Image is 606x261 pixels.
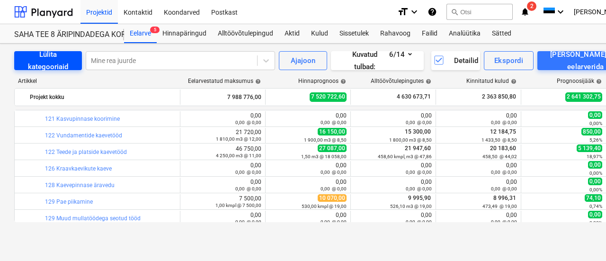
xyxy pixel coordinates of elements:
small: 0,00 @ 0,00 [491,170,517,175]
div: 46 750,00 [184,145,261,159]
small: 1 810,00 m3 @ 12,00 [216,136,261,142]
span: 9 995,90 [407,195,432,201]
span: 10 070,00 [318,194,347,202]
small: 1,00 kmpl @ 7 500,00 [215,203,261,208]
div: Detailid [433,54,478,67]
span: 21 947,60 [404,145,432,152]
small: 530,00 kmpl @ 19,00 [302,204,347,209]
small: 4 250,00 m3 @ 11,00 [216,153,261,158]
a: 128 Kaevepinnase äravedu [45,182,115,189]
small: 0,00 @ 0,00 [491,219,517,225]
div: Ekspordi [494,54,523,67]
small: 0,00 @ 0,00 [235,219,261,225]
div: Eelarvestatud maksumus [188,78,261,84]
span: 850,00 [581,128,602,135]
span: 16 150,00 [318,128,347,135]
div: Alltöövõtulepingutes [371,78,431,84]
a: Hinnapäringud [157,24,212,43]
div: Hinnaprognoos [298,78,346,84]
span: 5 139,40 [577,144,602,152]
small: 1 433,50 @ 8,50 [481,137,517,143]
a: 121 Kasvupinnase koorimine [45,116,120,122]
span: 27 087,00 [318,144,347,152]
small: 0,00 @ 0,00 [321,170,347,175]
button: Ajajoon [279,51,327,70]
small: 0,00% [589,121,602,126]
span: 7 520 722,60 [310,92,347,101]
small: 0,00 @ 0,00 [321,186,347,191]
span: 15 300,00 [404,128,432,135]
small: 526,10 m3 @ 19,00 [390,204,432,209]
a: Failid [416,24,443,43]
i: Abikeskus [428,6,437,18]
small: 0,00 @ 0,00 [406,170,432,175]
span: 2 [527,1,536,11]
a: Sissetulek [334,24,374,43]
small: 0,00% [589,187,602,192]
a: Aktid [279,24,305,43]
small: 1 900,00 m3 @ 8,50 [304,137,347,143]
small: 5,26% [589,137,602,143]
small: 1 800,00 m3 @ 8,50 [389,137,432,143]
span: 2 363 850,80 [481,93,517,101]
span: 0,00 [588,111,602,119]
span: 20 183,60 [489,145,517,152]
a: 129 Pae piikamine [45,198,93,205]
a: Analüütika [443,24,486,43]
small: 458,60 kmpl, m3 @ 47,86 [378,154,432,159]
a: 126 Kraavkaevikute kaeve [45,165,112,172]
a: Kulud [305,24,334,43]
div: 0,00 [269,112,347,126]
iframe: Chat Widget [559,216,606,261]
small: 18,97% [587,154,602,159]
div: 0,00 [440,179,517,192]
div: Kinnitatud kulud [466,78,517,84]
div: SAHA TEE 8 ÄRIPINDADEGA KORTERMAJA [14,30,113,40]
span: 12 184,75 [489,128,517,135]
small: 0,00 @ 0,00 [406,120,432,125]
div: 0,00 [184,162,261,175]
span: 0,00 [588,178,602,185]
small: 0,00 @ 0,00 [321,120,347,125]
span: 4 630 673,71 [396,93,432,101]
small: 0,00 @ 0,00 [406,219,432,225]
div: Lülita kategooriaid [26,48,71,73]
small: 0,00 @ 0,00 [491,120,517,125]
a: 129 Muud mullatöödega seotud tööd [45,215,141,222]
span: 74,10 [585,194,602,202]
div: 0,00 [440,212,517,225]
button: Otsi [446,4,513,20]
div: Eelarve [124,24,157,43]
div: 0,00 [355,162,432,175]
small: 0,00 @ 0,00 [321,219,347,225]
i: notifications [520,6,530,18]
button: Detailid [431,51,480,70]
i: keyboard_arrow_down [409,6,420,18]
small: 0,00 @ 0,00 [406,186,432,191]
i: keyboard_arrow_down [555,6,566,18]
small: 0,74% [589,204,602,209]
div: 7 988 776,00 [184,90,261,105]
div: 0,00 [440,162,517,175]
div: 0,00 [184,179,261,192]
span: help [253,79,261,84]
small: 458,50 @ 44,02 [482,154,517,159]
a: Rahavoog [374,24,416,43]
div: 0,00 [184,212,261,225]
small: 0,00 @ 0,00 [235,186,261,191]
span: help [424,79,431,84]
a: Alltöövõtulepingud [212,24,279,43]
small: 0,00 @ 0,00 [235,170,261,175]
a: Sätted [486,24,517,43]
div: 0,00 [355,112,432,126]
div: 0,00 [440,112,517,126]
